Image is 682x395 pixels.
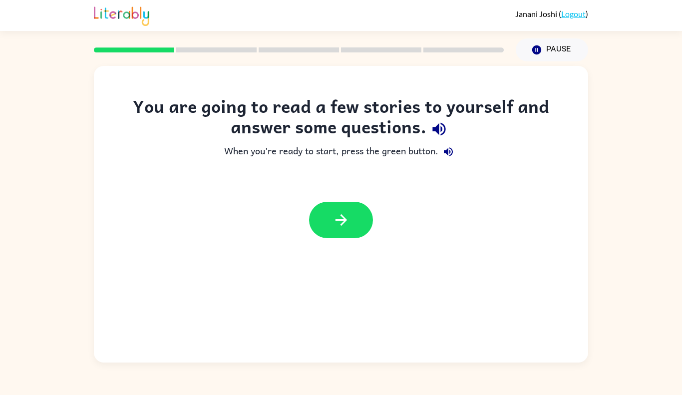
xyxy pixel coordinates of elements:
[561,9,586,18] a: Logout
[515,9,588,18] div: ( )
[114,96,568,142] div: You are going to read a few stories to yourself and answer some questions.
[516,38,588,61] button: Pause
[114,142,568,162] div: When you're ready to start, press the green button.
[94,4,149,26] img: Literably
[515,9,559,18] span: Janani Joshi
